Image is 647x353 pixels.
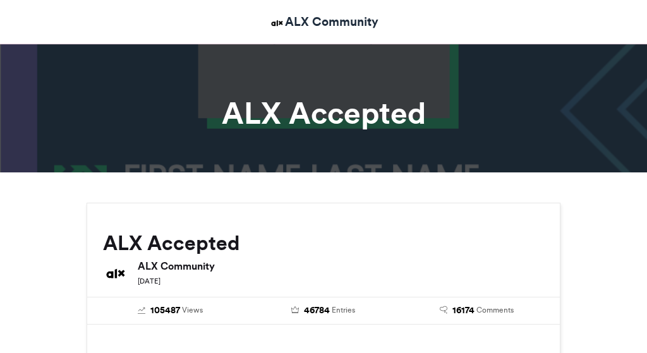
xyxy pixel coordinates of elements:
[409,304,544,318] a: 16174 Comments
[182,304,203,316] span: Views
[304,304,330,318] span: 46784
[150,304,180,318] span: 105487
[30,98,617,128] h1: ALX Accepted
[332,304,355,316] span: Entries
[452,304,475,318] span: 16174
[269,13,378,31] a: ALX Community
[476,304,514,316] span: Comments
[138,261,544,271] h6: ALX Community
[103,304,238,318] a: 105487 Views
[138,277,160,285] small: [DATE]
[103,261,128,286] img: ALX Community
[103,232,544,254] h2: ALX Accepted
[269,15,285,31] img: ALX Community
[257,304,391,318] a: 46784 Entries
